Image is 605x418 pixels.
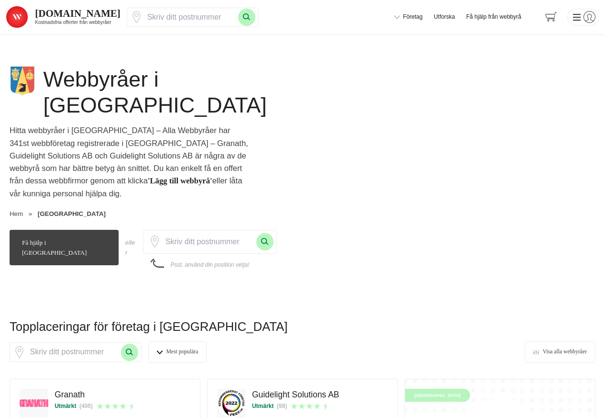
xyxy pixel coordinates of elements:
[10,210,23,217] a: Hem
[44,67,277,124] h1: Webbyråer i [GEOGRAPHIC_DATA]
[121,344,138,361] button: Sök med postnummer
[148,341,207,362] button: Mest populära
[20,399,48,407] img: Granath logotyp
[125,237,136,258] div: eller
[13,346,25,358] span: Klicka för att använda din position.
[466,13,521,21] span: Få hjälp från webbyrå
[35,8,120,19] strong: [DOMAIN_NAME]
[55,403,76,409] span: Utmärkt
[148,341,207,362] span: filter-section
[79,403,93,409] span: (405)
[143,8,238,26] input: Skriv ditt postnummer
[170,261,249,269] div: Psst, använd din position vetja!
[6,6,28,28] img: Alla Webbyråer
[252,403,274,409] span: Utmärkt
[238,9,255,26] button: Sök med postnummer
[405,389,470,402] span: [GEOGRAPHIC_DATA]
[148,176,212,185] strong: 'Lägg till webbyrå'
[29,209,32,219] span: »
[403,13,422,21] span: Företag
[252,390,339,399] a: Guidelight Solutions AB
[25,343,121,361] input: Skriv ditt postnummer
[55,390,85,399] a: Granath
[525,341,595,362] a: Visa alla webbyråer
[38,210,106,217] a: [GEOGRAPHIC_DATA]
[10,318,595,341] h2: Topplaceringar för företag i [GEOGRAPHIC_DATA]
[256,233,274,250] button: Sök med postnummer
[277,403,287,409] span: (98)
[131,11,143,23] span: Klicka för att använda din position.
[149,236,161,248] span: Klicka för att använda din position.
[6,5,120,30] a: Alla Webbyråer [DOMAIN_NAME] Kostnadsfria offerter från webbyråer
[35,19,120,25] h2: Kostnadsfria offerter från webbyråer
[13,346,25,358] svg: Pin / Karta
[10,209,250,219] nav: Breadcrumb
[10,124,250,204] p: Hitta webbyråer i [GEOGRAPHIC_DATA] – Alla Webbyråer har 341st webbföretag registrerade i [GEOGRA...
[434,13,455,21] a: Utforska
[217,389,246,418] img: Guidelight Solutions AB logotyp
[149,236,161,248] svg: Pin / Karta
[539,9,564,25] span: navigation-cart
[10,230,119,265] span: Få hjälp i Stockholms län
[161,233,256,251] input: Skriv ditt postnummer
[131,11,143,23] svg: Pin / Karta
